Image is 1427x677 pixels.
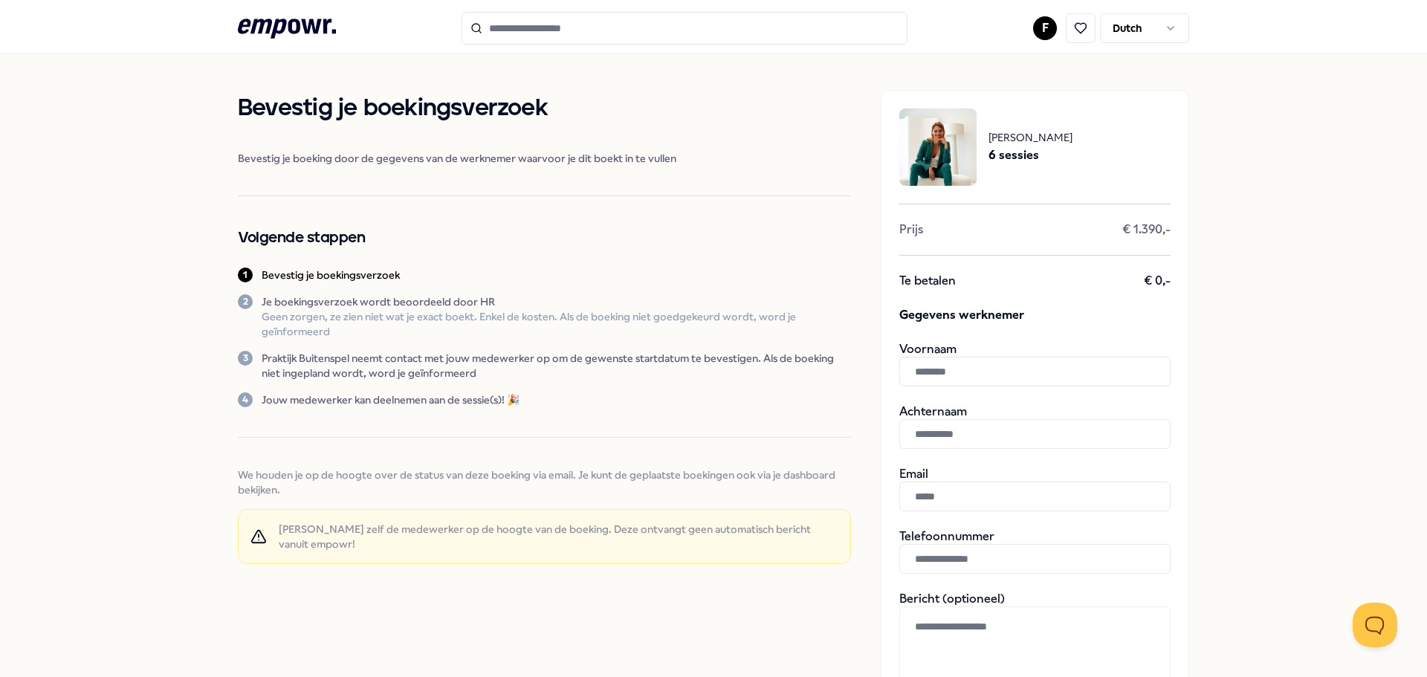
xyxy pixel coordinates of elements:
[238,467,851,497] span: We houden je op de hoogte over de status van deze boeking via email. Je kunt de geplaatste boekin...
[262,351,851,380] p: Praktijk Buitenspel neemt contact met jouw medewerker op om de gewenste startdatum te bevestigen....
[262,268,400,282] p: Bevestig je boekingsverzoek
[899,108,977,186] img: package image
[1122,222,1171,237] span: € 1.390,-
[462,12,907,45] input: Search for products, categories or subcategories
[1353,603,1397,647] iframe: Help Scout Beacon - Open
[1033,16,1057,40] button: F
[262,392,520,407] p: Jouw medewerker kan deelnemen aan de sessie(s)! 🎉
[238,90,851,127] h1: Bevestig je boekingsverzoek
[238,268,253,282] div: 1
[899,273,956,288] span: Te betalen
[238,294,253,309] div: 2
[988,146,1072,165] span: 6 sessies
[238,226,851,250] h2: Volgende stappen
[899,529,1171,574] div: Telefoonnummer
[988,129,1072,146] span: [PERSON_NAME]
[262,294,851,309] p: Je boekingsverzoek wordt beoordeeld door HR
[899,342,1171,386] div: Voornaam
[262,309,851,339] p: Geen zorgen, ze zien niet wat je exact boekt. Enkel de kosten. Als de boeking niet goedgekeurd wo...
[899,306,1171,324] span: Gegevens werknemer
[1144,273,1171,288] span: € 0,-
[238,392,253,407] div: 4
[279,522,838,551] span: [PERSON_NAME] zelf de medewerker op de hoogte van de boeking. Deze ontvangt geen automatisch beri...
[899,222,923,237] span: Prijs
[899,404,1171,449] div: Achternaam
[238,151,851,166] span: Bevestig je boeking door de gegevens van de werknemer waarvoor je dit boekt in te vullen
[899,467,1171,511] div: Email
[238,351,253,366] div: 3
